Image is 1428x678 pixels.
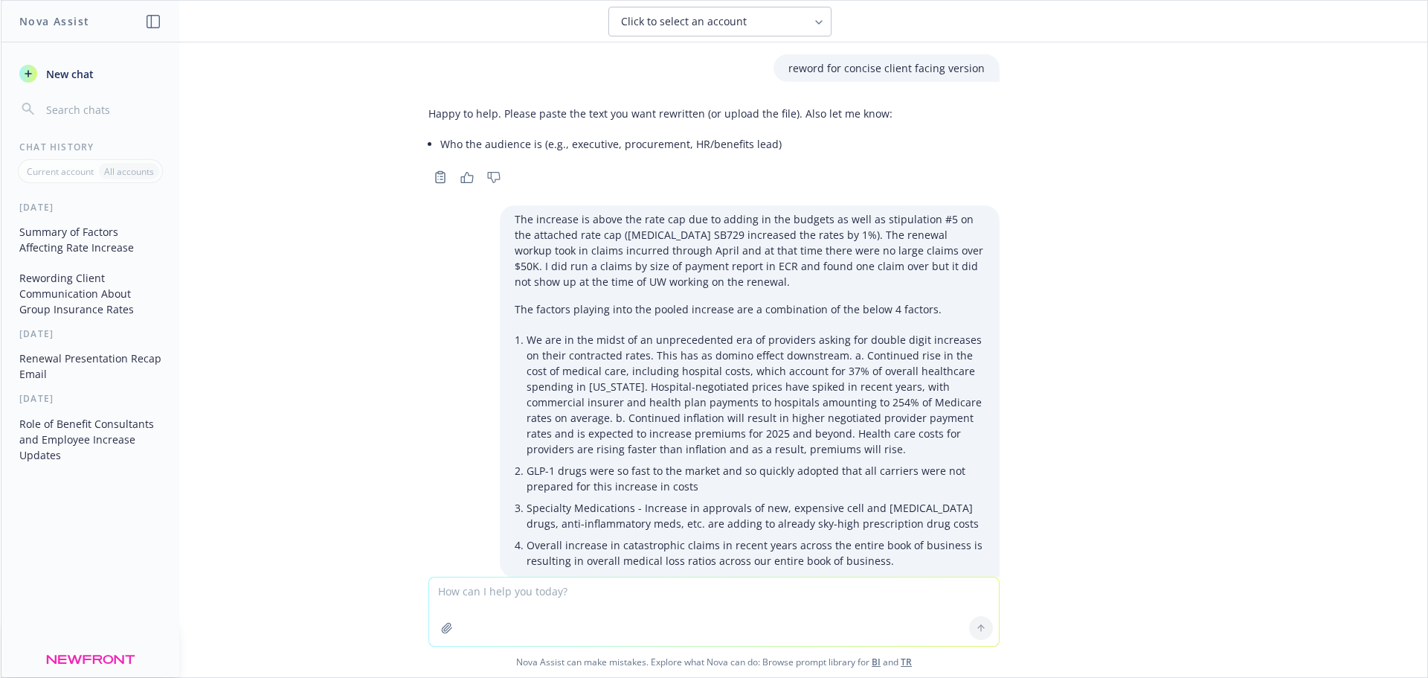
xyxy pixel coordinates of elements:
li: We are in the midst of an unprecedented era of providers asking for double digit increases on the... [527,329,985,460]
p: Current account [27,165,94,178]
button: Click to select an account [608,7,832,36]
button: New chat [13,60,167,87]
p: The increase is above the rate cap due to adding in the budgets as well as stipulation #5 on the ... [515,211,985,290]
span: New chat [43,66,94,82]
li: Overall increase in catastrophic claims in recent years across the entire book of business is res... [527,534,985,572]
li: Who the audience is (e.g., executive, procurement, HR/benefits lead) [440,133,892,155]
li: Specialty Medications - Increase in approvals of new, expensive cell and [MEDICAL_DATA] drugs, an... [527,497,985,534]
p: All accounts [104,165,154,178]
span: Click to select an account [621,14,747,29]
li: GLP-1 drugs were so fast to the market and so quickly adopted that all carriers were not prepared... [527,460,985,497]
div: [DATE] [1,327,179,340]
button: Summary of Factors Affecting Rate Increase [13,220,167,260]
svg: Copy to clipboard [434,170,447,184]
button: Renewal Presentation Recap Email [13,346,167,386]
input: Search chats [43,99,161,120]
div: [DATE] [1,201,179,214]
button: Role of Benefit Consultants and Employee Increase Updates [13,412,167,467]
a: BI [872,656,881,668]
a: TR [901,656,912,668]
div: Chat History [1,141,179,153]
button: Thumbs down [482,167,506,188]
p: The factors playing into the pooled increase are a combination of the below 4 factors. [515,301,985,317]
p: Happy to help. Please paste the text you want rewritten (or upload the file). Also let me know: [428,106,892,121]
span: Nova Assist can make mistakes. Explore what Nova can do: Browse prompt library for and [7,647,1421,677]
h1: Nova Assist [19,13,89,29]
p: reword for concise client facing version [788,60,985,76]
button: Rewording Client Communication About Group Insurance Rates [13,266,167,322]
div: [DATE] [1,392,179,405]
